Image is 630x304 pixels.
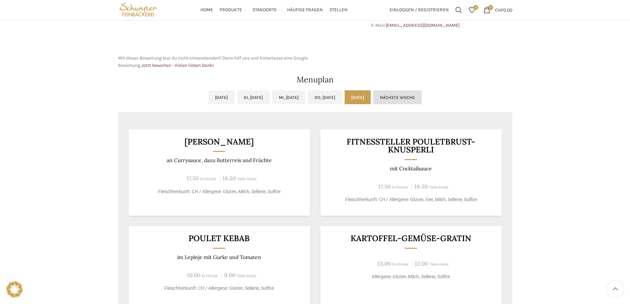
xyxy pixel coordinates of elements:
[252,7,277,13] span: Standorte
[386,22,460,28] a: [EMAIL_ADDRESS][DOMAIN_NAME]
[392,185,408,190] span: In-House
[252,3,280,17] a: Standorte
[141,63,214,68] a: Jetzt bewerten - Vielen lieben Dank!
[415,260,428,267] span: 12.00
[187,272,200,279] span: 10.00
[465,3,479,17] a: 0
[137,138,302,146] h3: [PERSON_NAME]
[386,3,452,17] a: Einloggen / Registrieren
[452,3,465,17] a: Suchen
[118,55,312,69] p: Mit dieser Bewertung bist du nicht einverstanden? Dann hilf uns und hinterlasse eine Google Bewer...
[187,175,199,182] span: 17.50
[308,90,342,104] a: Do, [DATE]
[378,183,391,190] span: 17.50
[223,175,236,182] span: 16.50
[137,188,302,195] p: Fleischherkunft: CH / Allergene: Gluten, Milch, Sellerie, Sulfite
[224,272,235,279] span: 9.00
[329,3,348,17] a: Stellen
[465,3,479,17] div: Meine Wunschliste
[220,3,246,17] a: Produkte
[318,14,512,29] p: Telefon: E-Mail:
[414,183,428,190] span: 16.50
[345,90,371,104] a: [DATE]
[237,90,270,104] a: Di, [DATE]
[328,138,493,154] h3: Fitnessteller Pouletbrust-Knusperli
[495,7,503,13] span: CHF
[200,177,216,181] span: In-House
[202,274,218,278] span: In-House
[137,254,302,260] p: im Lepinje mit Gurke und Tomaten
[390,8,449,12] span: Einloggen / Registrieren
[118,7,159,12] a: Site logo
[328,165,493,172] p: mit Cocktailsauce
[137,157,302,163] p: an Currysauce, dazu Butterreis und Früchte
[328,234,493,242] h3: Kartoffel-Gemüse-Gratin
[373,90,422,104] a: Nächste Woche
[287,7,323,13] span: Häufige Fragen
[495,7,512,13] bdi: 0.00
[329,7,348,13] span: Stellen
[272,90,305,104] a: Mi, [DATE]
[200,3,213,17] a: Home
[473,5,478,10] span: 0
[118,76,512,84] h2: Menuplan
[488,5,493,10] span: 0
[429,262,449,267] span: Take-Away
[328,273,493,280] p: Allergene: Gluten, Milch, Sellerie, Sulfite
[287,3,323,17] a: Häufige Fragen
[392,262,408,267] span: In-House
[607,281,623,297] a: Scroll to top button
[429,185,448,190] span: Take-Away
[200,7,213,13] span: Home
[220,7,242,13] span: Produkte
[237,274,256,278] span: Take-Away
[378,260,391,267] span: 13.00
[328,196,493,203] p: Fleischherkunft: CH / Allergene: Gluten, Eier, Milch, Sellerie, Sulfite
[208,90,234,104] a: [DATE]
[237,177,257,181] span: Take-Away
[162,3,386,17] div: Main navigation
[480,3,516,17] a: 0 CHF0.00
[137,285,302,292] p: Fleischherkunft: CH / Allergene: Gluten, Sellerie, Sulfite
[137,234,302,242] h3: Poulet Kebab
